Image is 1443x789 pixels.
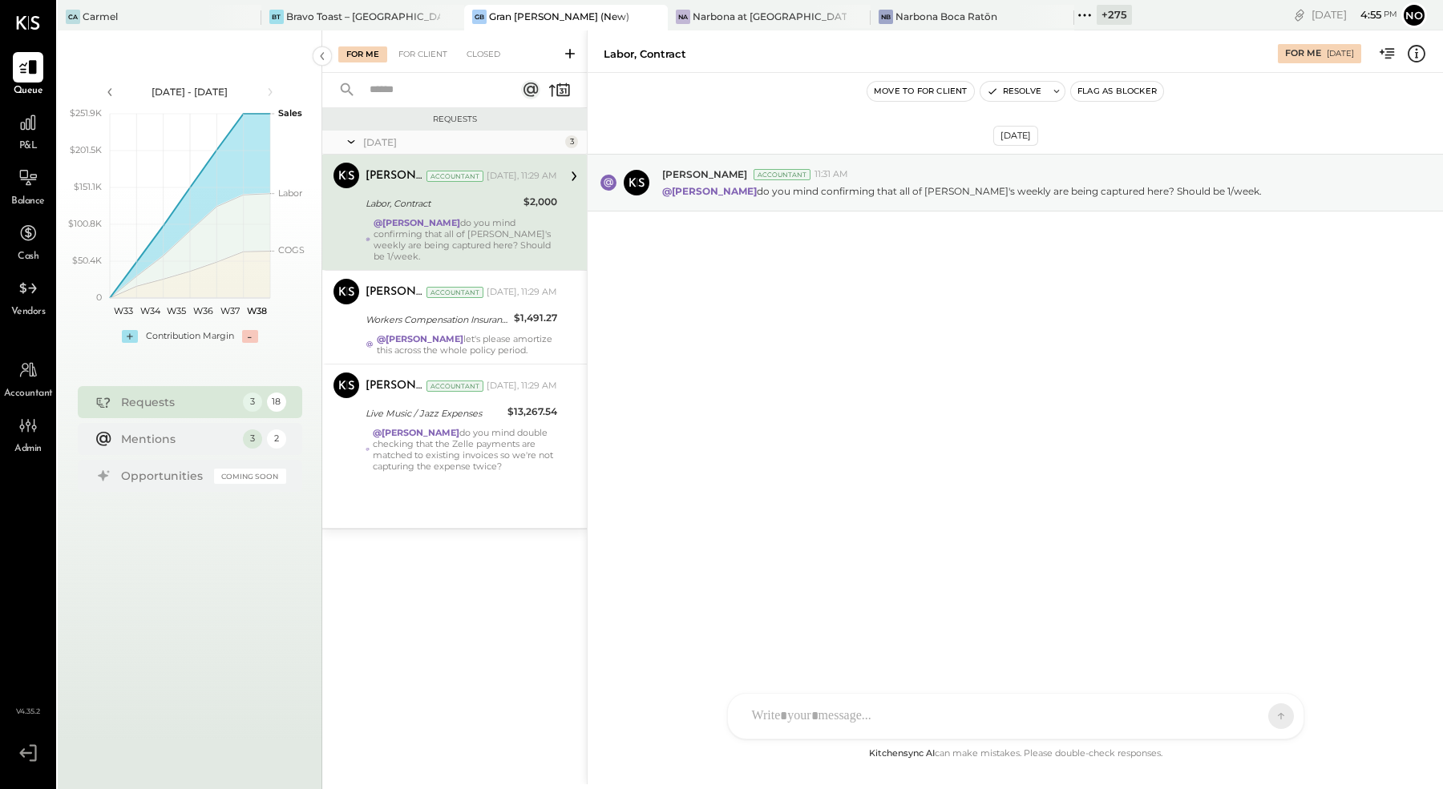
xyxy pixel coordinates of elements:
[14,442,42,457] span: Admin
[278,107,302,119] text: Sales
[662,185,757,197] strong: @[PERSON_NAME]
[1285,47,1321,60] div: For Me
[879,10,893,24] div: NB
[366,195,519,211] div: Labor, Contract
[14,84,43,99] span: Queue
[366,168,423,184] div: [PERSON_NAME]
[74,181,102,192] text: $151.1K
[514,310,557,326] div: $1,491.27
[121,394,235,410] div: Requests
[487,286,557,299] div: [DATE], 11:29 AM
[1,355,55,401] a: Accountant
[193,305,213,316] text: W36
[374,217,460,228] strong: @[PERSON_NAME]
[507,404,557,420] div: $13,267.54
[243,392,262,412] div: 3
[867,82,974,101] button: Move to for client
[993,126,1038,146] div: [DATE]
[267,429,286,449] div: 2
[19,139,38,154] span: P&L
[472,10,487,24] div: GB
[278,244,305,256] text: COGS
[487,380,557,392] div: [DATE], 11:29 AM
[754,169,810,180] div: Accountant
[242,330,258,343] div: -
[286,10,441,23] div: Bravo Toast – [GEOGRAPHIC_DATA]
[366,284,423,300] div: [PERSON_NAME]
[4,387,53,401] span: Accountant
[895,10,997,23] div: Narbona Boca Ratōn
[11,305,46,320] span: Vendors
[374,217,557,262] div: do you mind confirming that all of [PERSON_NAME]'s weekly are being captured here? Should be 1/week.
[1097,5,1132,25] div: + 275
[1,218,55,264] a: Cash
[243,429,262,449] div: 3
[366,312,509,328] div: Workers Compensation Insurance
[523,194,557,210] div: $2,000
[489,10,629,23] div: Gran [PERSON_NAME] (New)
[122,85,258,99] div: [DATE] - [DATE]
[814,168,848,181] span: 11:31 AM
[459,46,508,62] div: Closed
[246,305,266,316] text: W38
[426,380,483,392] div: Accountant
[1291,6,1308,23] div: copy link
[70,107,102,119] text: $251.9K
[363,135,561,149] div: [DATE]
[338,46,387,62] div: For Me
[662,184,1262,198] p: do you mind confirming that all of [PERSON_NAME]'s weekly are being captured here? Should be 1/week.
[68,218,102,229] text: $100.8K
[1327,48,1354,59] div: [DATE]
[377,333,463,344] strong: @[PERSON_NAME]
[1071,82,1163,101] button: Flag as Blocker
[121,431,235,447] div: Mentions
[122,330,138,343] div: +
[70,144,102,155] text: $201.5K
[11,195,45,209] span: Balance
[676,10,690,24] div: Na
[1401,2,1427,28] button: No
[1312,7,1397,22] div: [DATE]
[373,427,557,472] div: do you mind double checking that the Zelle payments are matched to existing invoices so we're not...
[366,378,423,394] div: [PERSON_NAME]
[146,330,234,343] div: Contribution Margin
[1,163,55,209] a: Balance
[72,255,102,266] text: $50.4K
[1,273,55,320] a: Vendors
[278,187,302,199] text: Labor
[1,410,55,457] a: Admin
[377,333,557,356] div: let's please amortize this across the whole policy period.
[1,107,55,154] a: P&L
[426,287,483,298] div: Accountant
[487,170,557,183] div: [DATE], 11:29 AM
[662,167,747,181] span: [PERSON_NAME]
[980,82,1048,101] button: Resolve
[330,114,579,125] div: Requests
[18,250,38,264] span: Cash
[167,305,186,316] text: W35
[269,10,284,24] div: BT
[96,292,102,303] text: 0
[693,10,847,23] div: Narbona at [GEOGRAPHIC_DATA] LLC
[604,46,686,62] div: Labor, Contract
[1,52,55,99] a: Queue
[220,305,240,316] text: W37
[390,46,455,62] div: For Client
[139,305,160,316] text: W34
[366,405,503,421] div: Live Music / Jazz Expenses
[113,305,132,316] text: W33
[121,468,206,484] div: Opportunities
[565,135,578,148] div: 3
[373,427,459,438] strong: @[PERSON_NAME]
[83,10,118,23] div: Carmel
[214,469,286,484] div: Coming Soon
[267,392,286,412] div: 18
[66,10,80,24] div: Ca
[426,171,483,182] div: Accountant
